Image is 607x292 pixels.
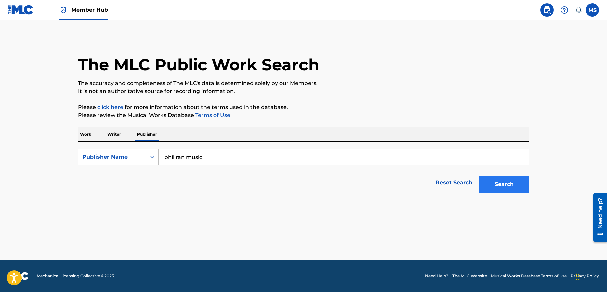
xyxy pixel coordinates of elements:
a: click here [97,104,123,110]
span: Mechanical Licensing Collective © 2025 [37,273,114,279]
a: Privacy Policy [571,273,599,279]
form: Search Form [78,149,529,196]
a: Terms of Use [194,112,230,118]
a: Reset Search [432,175,476,190]
a: The MLC Website [452,273,487,279]
p: Publisher [135,127,159,141]
iframe: Resource Center [588,191,607,244]
img: MLC Logo [8,5,34,15]
p: Please for more information about the terms used in the database. [78,103,529,111]
div: Publisher Name [82,153,142,161]
button: Search [479,176,529,193]
img: Top Rightsholder [59,6,67,14]
img: search [543,6,551,14]
span: Member Hub [71,6,108,14]
a: Musical Works Database Terms of Use [491,273,567,279]
p: Work [78,127,93,141]
h1: The MLC Public Work Search [78,55,319,75]
img: help [560,6,568,14]
p: The accuracy and completeness of The MLC's data is determined solely by our Members. [78,79,529,87]
div: Drag [576,267,580,287]
iframe: Chat Widget [574,260,607,292]
div: Notifications [575,7,582,13]
img: logo [8,272,29,280]
p: Writer [105,127,123,141]
p: It is not an authoritative source for recording information. [78,87,529,95]
div: Help [558,3,571,17]
div: User Menu [586,3,599,17]
a: Public Search [540,3,554,17]
a: Need Help? [425,273,448,279]
p: Please review the Musical Works Database [78,111,529,119]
